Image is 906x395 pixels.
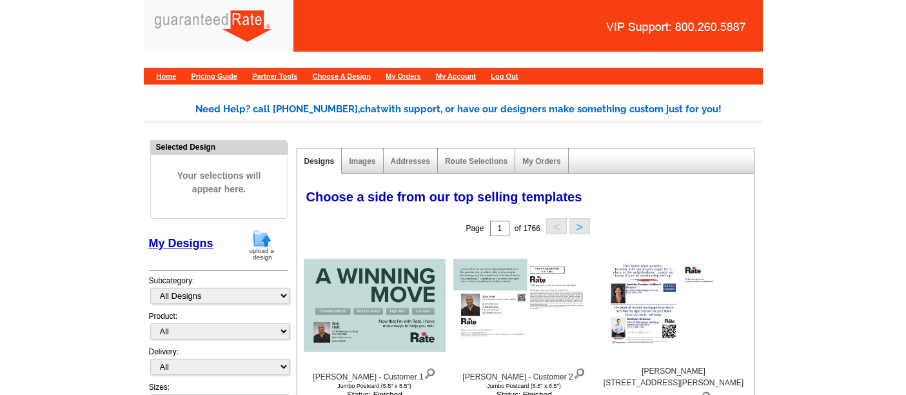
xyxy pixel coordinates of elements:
[304,157,335,166] a: Designs
[453,365,595,383] div: [PERSON_NAME] - Customer 2
[304,259,446,352] img: Bob Haft - Customer 1
[306,190,582,204] span: Choose a side from our top selling templates
[603,259,745,351] img: Jennifer Adlhoch 1780 Broadstone Rd Grosse Pointe Woods 2
[386,72,420,80] a: My Orders
[445,157,507,166] a: Route Selections
[491,72,518,80] a: Log Out
[515,224,540,233] span: of 1766
[191,72,237,80] a: Pricing Guide
[149,275,288,310] div: Subcategory:
[569,218,590,234] button: >
[349,157,375,166] a: Images
[360,103,380,115] span: chat
[149,310,288,346] div: Product:
[245,228,279,261] img: upload-design
[252,72,297,80] a: Partner Tools
[546,218,567,234] button: <
[157,72,177,80] a: Home
[573,365,586,380] img: view design details
[313,72,371,80] a: Choose A Design
[436,72,476,80] a: My Account
[466,224,484,233] span: Page
[149,346,288,381] div: Delivery:
[151,141,288,153] div: Selected Design
[522,157,560,166] a: My Orders
[161,156,278,209] span: Your selections will appear here.
[391,157,430,166] a: Addresses
[453,383,595,389] div: Jumbo Postcard (5.5" x 8.5")
[149,237,213,250] a: My Designs
[304,383,446,389] div: Jumbo Postcard (5.5" x 8.5")
[725,354,906,395] iframe: LiveChat chat widget
[304,365,446,383] div: [PERSON_NAME] - Customer 1
[195,102,763,117] div: Need Help? call [PHONE_NUMBER], with support, or have our designers make something custom just fo...
[453,259,595,352] img: Bob Haft - Customer 2
[424,365,436,380] img: view design details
